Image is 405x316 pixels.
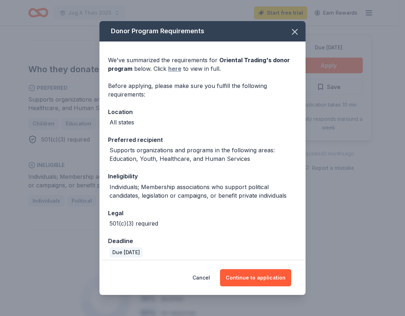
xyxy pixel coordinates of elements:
button: Cancel [192,269,210,286]
div: Location [108,107,297,117]
div: Due [DATE] [109,247,143,257]
div: Individuals; Membership associations who support political candidates, legislation or campaigns, ... [109,183,297,200]
div: Supports organizations and programs in the following areas: Education, Youth, Healthcare, and Hum... [109,146,297,163]
div: 501(c)(3) required [109,219,158,228]
a: here [168,64,181,73]
div: Legal [108,208,297,218]
div: We've summarized the requirements for below. Click to view in full. [108,56,297,73]
div: Ineligibility [108,172,297,181]
div: All states [109,118,134,127]
div: Before applying, please make sure you fulfill the following requirements: [108,82,297,99]
button: Continue to application [220,269,291,286]
div: Preferred recipient [108,135,297,144]
div: Deadline [108,236,297,246]
div: Donor Program Requirements [99,21,306,41]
